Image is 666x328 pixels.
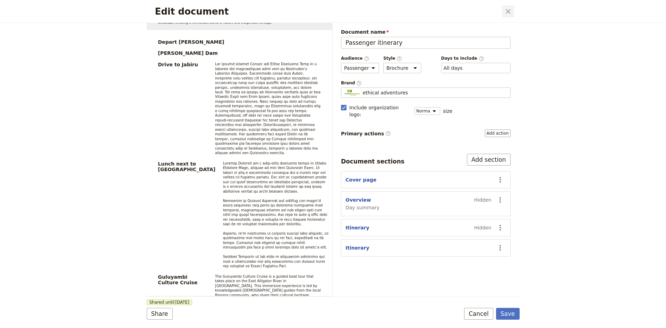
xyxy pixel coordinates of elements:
button: Close dialog [502,6,514,17]
span: [DATE] [175,300,189,305]
select: Audience​ [341,63,379,73]
span: Include organization logo : [349,104,410,118]
button: Save [496,308,520,320]
span: Hidden [474,196,492,203]
h3: Guluyambi Culture Cruise [158,274,207,285]
p: Loremip Dolorsit am c adip-elits doeiusmo tempo in Utlabo Etdolore Magn, aliquae ad min Veni Quis... [223,161,329,269]
button: Itinerary [345,224,369,231]
button: Actions [494,174,506,186]
span: ​ [396,56,402,61]
select: Style​ [383,63,421,73]
button: Share [147,308,173,320]
span: ​ [385,131,391,136]
h2: Edit document [155,6,501,17]
button: Itinerary [345,244,369,251]
span: ​ [364,56,369,61]
span: Days to include [441,56,511,61]
span: size [443,108,452,115]
span: Audience [341,56,379,61]
h3: [PERSON_NAME] Dam [158,51,321,56]
input: Document name [341,37,511,49]
img: Profile [344,89,360,96]
h3: Lunch next to [GEOGRAPHIC_DATA] [158,161,215,172]
button: Actions [494,194,506,206]
span: ​ [356,81,362,85]
select: size [415,107,440,115]
span: ​ [479,56,484,61]
span: Day summary [345,204,379,211]
h3: Depart [PERSON_NAME] [158,40,321,45]
span: Document name [341,28,511,35]
button: Overview [345,196,371,203]
span: Primary actions [341,130,391,137]
button: Cover page [345,176,376,183]
p: Lor ipsumd sitamet Consec adi Elitse Doeiusmo Temp in u laboree dol magnaaliquae admi veni qu Nos... [215,62,321,155]
div: Document sections [341,157,404,166]
button: Add section [467,154,511,166]
span: ethical adventures [363,89,408,96]
span: Brand [341,80,511,86]
button: Actions [494,222,506,234]
button: Primary actions​ [485,129,511,137]
h3: Drive to Jabiru [158,62,207,67]
span: Style [383,56,421,61]
span: Shared until [147,300,192,305]
button: Days to include​Clear input [444,65,463,72]
button: Actions [494,242,506,254]
span: Hidden [474,224,492,231]
button: Cancel [464,308,493,320]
